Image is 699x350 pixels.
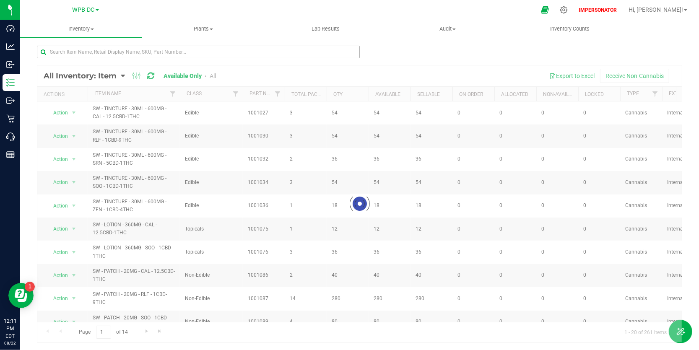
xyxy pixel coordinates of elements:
[300,25,351,33] span: Lab Results
[509,20,631,38] a: Inventory Counts
[143,25,264,33] span: Plants
[535,2,554,18] span: Open Ecommerce Menu
[4,340,16,346] p: 08/22
[539,25,601,33] span: Inventory Counts
[6,150,15,159] inline-svg: Reports
[6,24,15,33] inline-svg: Dashboard
[387,20,509,38] a: Audit
[6,42,15,51] inline-svg: Analytics
[6,114,15,123] inline-svg: Retail
[6,132,15,141] inline-svg: Call Center
[629,6,683,13] span: Hi, [PERSON_NAME]!
[6,60,15,69] inline-svg: Inbound
[6,78,15,87] inline-svg: Inventory
[6,96,15,105] inline-svg: Outbound
[73,6,95,13] span: WPB DC
[20,25,142,33] span: Inventory
[142,20,264,38] a: Plants
[4,317,16,340] p: 12:11 PM EDT
[575,6,620,14] p: IMPERSONATOR
[559,6,569,14] div: Manage settings
[8,283,34,308] iframe: Resource center
[37,46,360,58] input: Search Item Name, Retail Display Name, SKU, Part Number...
[387,25,508,33] span: Audit
[265,20,387,38] a: Lab Results
[25,282,35,292] iframe: Resource center unread badge
[20,20,142,38] a: Inventory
